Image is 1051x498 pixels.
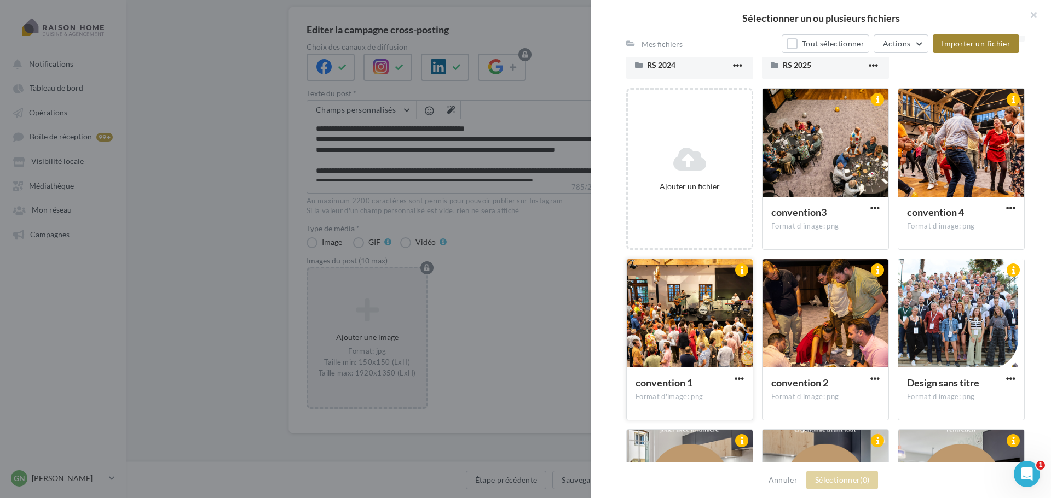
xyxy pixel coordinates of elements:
span: RS 2024 [647,60,675,69]
button: Tout sélectionner [782,34,869,53]
span: convention 2 [771,377,828,389]
div: Format d'image: png [907,392,1015,402]
span: Actions [883,39,910,48]
span: 1 [1036,461,1045,470]
div: Format d'image: png [907,221,1015,231]
div: Ajouter un fichier [632,181,747,191]
iframe: Intercom live chat [1014,461,1040,487]
span: Design sans titre [907,377,979,389]
div: Format d'image: png [636,392,744,402]
button: Actions [874,34,928,53]
button: Importer un fichier [933,34,1019,53]
span: Importer un fichier [942,39,1010,48]
div: Format d'image: png [771,221,880,231]
span: convention 1 [636,377,692,389]
span: convention 4 [907,206,964,218]
div: Format d'image: png [771,392,880,402]
button: Sélectionner(0) [806,471,878,489]
span: (0) [860,475,869,484]
div: Mes fichiers [642,39,683,49]
span: convention3 [771,206,827,218]
h2: Sélectionner un ou plusieurs fichiers [609,13,1033,23]
button: Annuler [764,473,802,487]
span: RS 2025 [783,60,811,69]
